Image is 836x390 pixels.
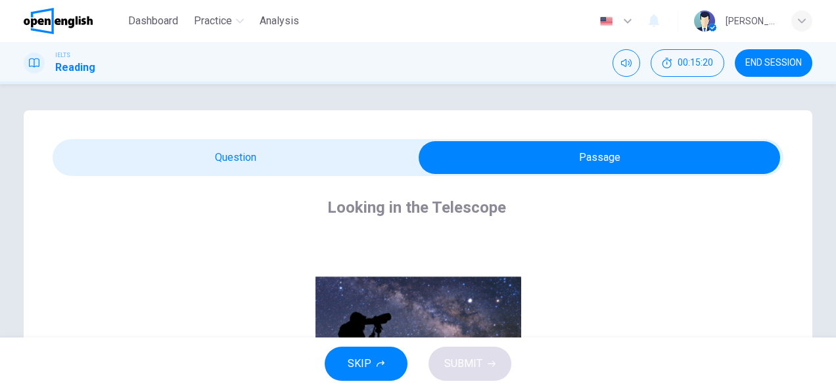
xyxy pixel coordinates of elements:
button: SKIP [325,347,407,381]
span: 00:15:20 [678,58,713,68]
h1: Reading [55,60,95,76]
button: 00:15:20 [651,49,724,77]
button: Practice [189,9,249,33]
button: Analysis [254,9,304,33]
button: END SESSION [735,49,812,77]
span: SKIP [348,355,371,373]
span: IELTS [55,51,70,60]
div: Hide [651,49,724,77]
div: [PERSON_NAME] [726,13,776,29]
span: Analysis [260,13,299,29]
h4: Looking in the Telescope [327,197,506,218]
img: en [598,16,615,26]
img: Profile picture [694,11,715,32]
span: Dashboard [128,13,178,29]
span: END SESSION [745,58,802,68]
div: Mute [613,49,640,77]
button: Dashboard [123,9,183,33]
a: OpenEnglish logo [24,8,123,34]
img: OpenEnglish logo [24,8,93,34]
span: Practice [194,13,232,29]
